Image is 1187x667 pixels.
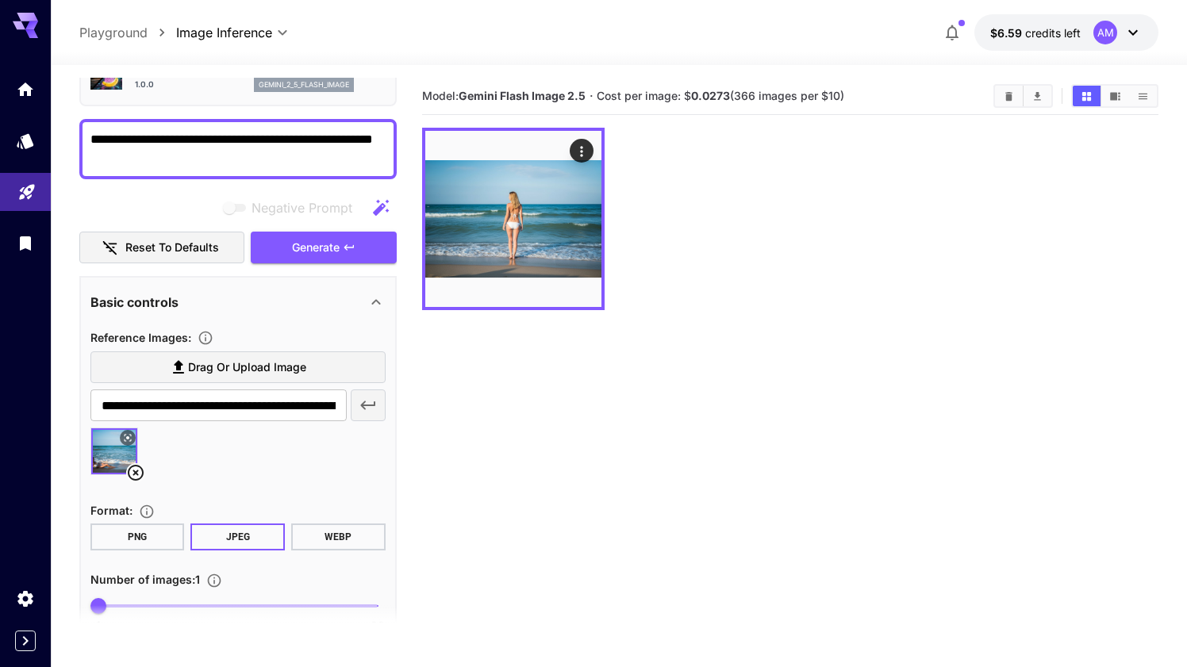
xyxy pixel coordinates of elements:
span: Cost per image: $ (366 images per $10) [597,89,844,102]
button: Download All [1024,86,1051,106]
button: Show images in list view [1129,86,1157,106]
button: Expand sidebar [15,631,36,651]
p: gemini_2_5_flash_image [259,79,349,90]
b: 0.0273 [691,89,730,102]
span: Negative Prompt [252,198,352,217]
button: JPEG [190,523,285,550]
p: · [590,86,593,105]
button: Clear Images [995,86,1023,106]
span: Reference Images : [90,331,191,344]
button: WEBP [291,523,386,550]
p: Basic controls [90,293,179,312]
div: Clear ImagesDownload All [993,84,1053,108]
a: Playground [79,23,148,42]
span: Drag or upload image [188,358,306,378]
nav: breadcrumb [79,23,176,42]
button: Show images in video view [1101,86,1129,106]
button: Generate [251,232,397,264]
span: Negative prompts are not compatible with the selected model. [220,197,365,217]
div: Show images in grid viewShow images in video viewShow images in list view [1071,84,1158,108]
p: 1.0.0 [135,79,154,90]
span: Model: [422,89,586,102]
button: PNG [90,523,185,550]
span: Generate [292,238,340,258]
button: Show images in grid view [1073,86,1101,106]
div: Library [16,233,35,253]
button: Choose the file format for the output image. [133,504,161,519]
b: Gemini Flash Image 2.5 [459,89,586,102]
div: $6.59439 [990,25,1081,41]
div: Basic controls [90,283,386,321]
div: Home [16,79,35,99]
span: credits left [1025,26,1081,40]
div: AM [1093,21,1117,44]
span: Number of images : 1 [90,573,200,586]
span: Image Inference [176,23,272,42]
div: Playground [17,177,36,197]
div: Models [16,131,35,151]
button: Reset to defaults [79,232,244,264]
button: Specify how many images to generate in a single request. Each image generation will be charged se... [200,573,229,588]
button: Upload a reference image to guide the result. This is needed for Image-to-Image or Inpainting. Su... [191,330,220,346]
img: 9k= [425,131,601,307]
label: Drag or upload image [90,351,386,384]
span: Format : [90,504,133,517]
div: Settings [16,588,35,608]
div: Actions [570,139,593,163]
button: $6.59439AM [974,14,1158,51]
span: $6.59 [990,26,1025,40]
